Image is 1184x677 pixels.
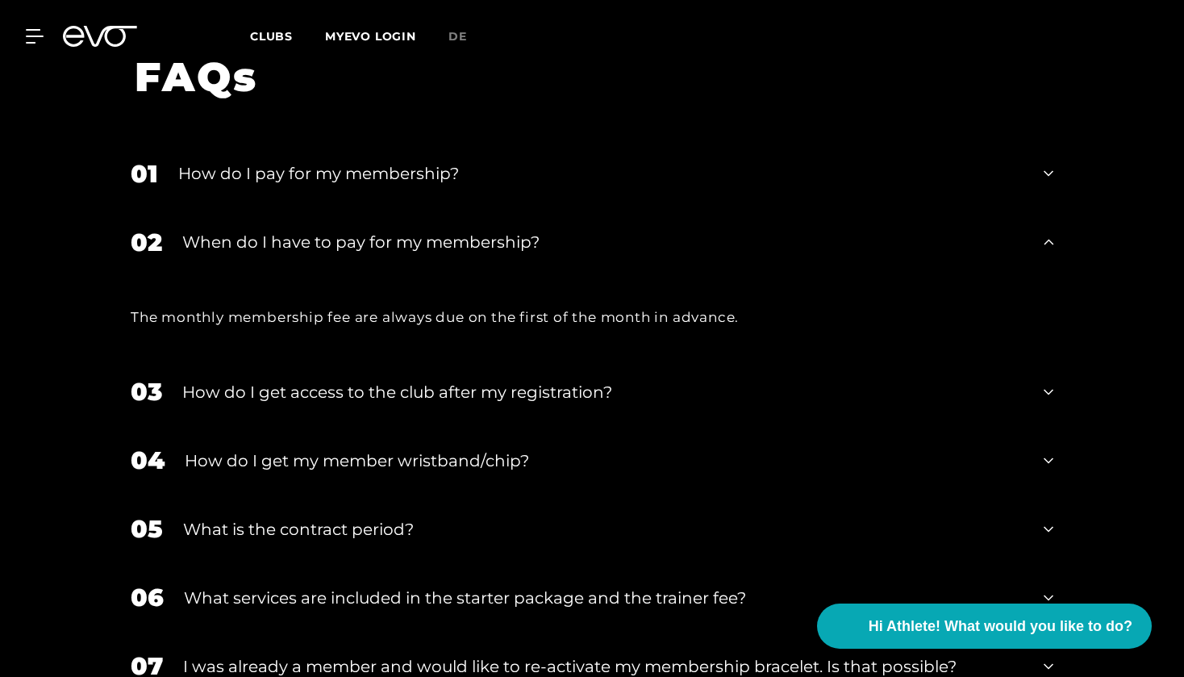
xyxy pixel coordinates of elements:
[135,51,1029,103] h1: FAQs
[131,579,164,616] div: 06
[131,374,162,410] div: 03
[325,29,416,44] a: MYEVO LOGIN
[182,230,1023,254] div: When do I have to pay for my membership?
[131,224,162,261] div: 02
[448,29,467,44] span: de
[183,517,1023,541] div: What is the contract period?
[869,616,1132,637] span: Hi Athlete! What would you like to do?
[448,27,486,46] a: de
[250,29,293,44] span: Clubs
[182,380,1023,404] div: How do I get access to the club after my registration?
[250,28,325,44] a: Clubs
[817,604,1152,649] button: Hi Athlete! What would you like to do?
[131,304,1053,330] div: The monthly membership fee are always due on the first of the month in advance.
[131,442,165,478] div: 04
[185,449,1023,473] div: How do I get my member wristband/chip?
[131,511,163,547] div: 05
[178,161,1023,186] div: How do I pay for my membership?
[131,156,158,192] div: 01
[184,586,1023,610] div: What services are included in the starter package and the trainer fee?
